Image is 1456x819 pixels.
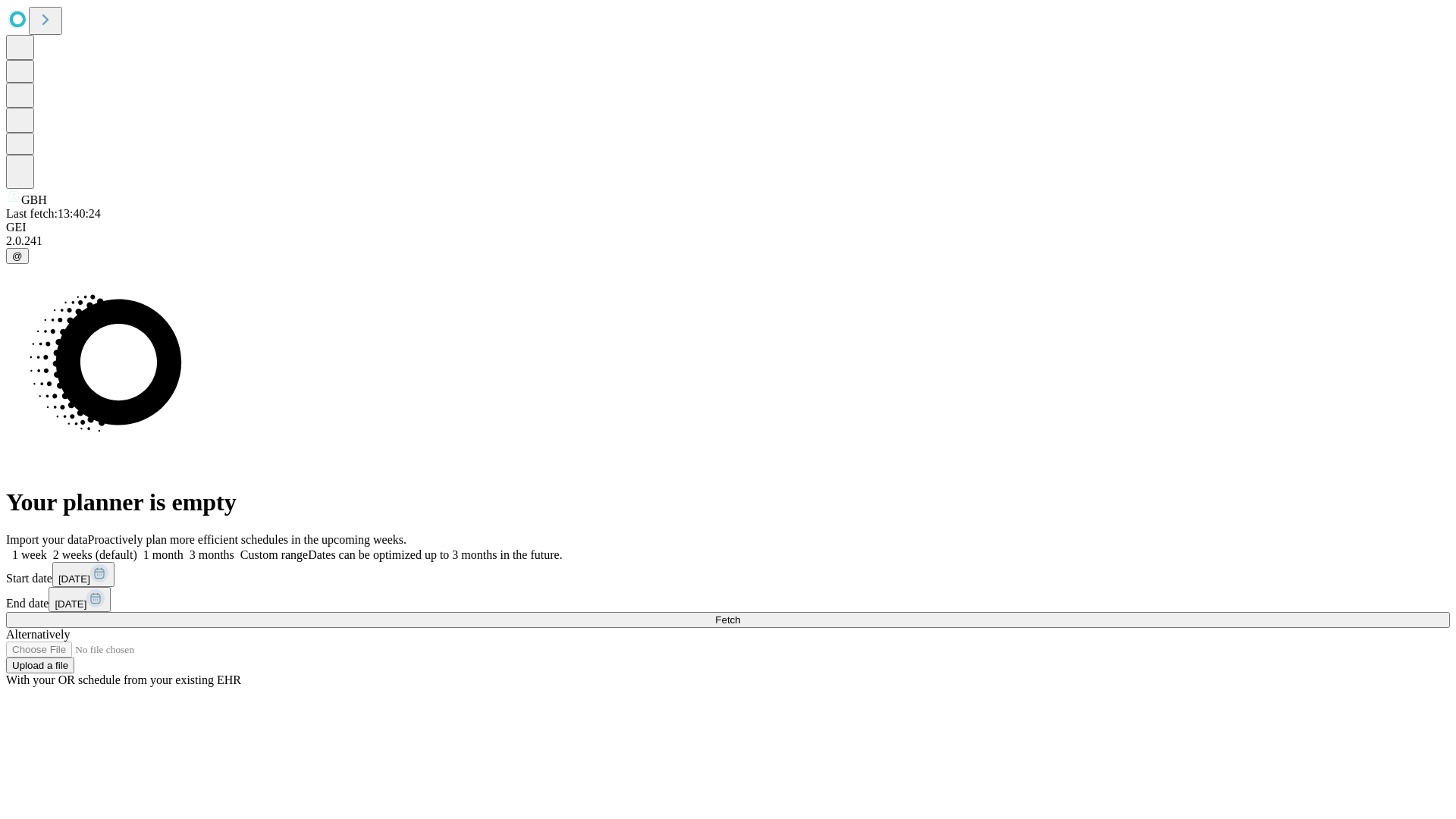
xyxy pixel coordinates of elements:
[58,573,90,585] span: [DATE]
[21,193,47,206] span: GBH
[6,657,74,673] button: Upload a file
[715,614,740,626] span: Fetch
[6,612,1450,628] button: Fetch
[308,548,562,561] span: Dates can be optimized up to 3 months in the future.
[49,587,111,612] button: [DATE]
[6,488,1450,516] h1: Your planner is empty
[6,562,1450,587] div: Start date
[12,250,23,262] span: @
[190,548,234,561] span: 3 months
[6,673,241,686] span: With your OR schedule from your existing EHR
[143,548,184,561] span: 1 month
[55,598,86,610] span: [DATE]
[6,587,1450,612] div: End date
[88,533,406,546] span: Proactively plan more efficient schedules in the upcoming weeks.
[6,221,1450,234] div: GEI
[6,248,29,264] button: @
[6,628,70,641] span: Alternatively
[6,207,101,220] span: Last fetch: 13:40:24
[6,234,1450,248] div: 2.0.241
[6,533,88,546] span: Import your data
[53,548,137,561] span: 2 weeks (default)
[52,562,115,587] button: [DATE]
[240,548,308,561] span: Custom range
[12,548,47,561] span: 1 week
